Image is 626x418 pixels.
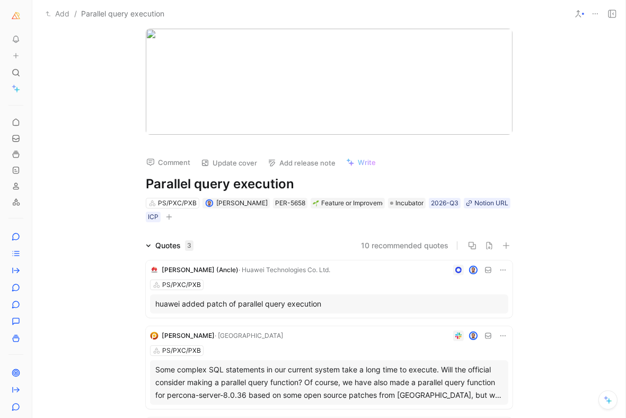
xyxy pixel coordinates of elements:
[216,199,268,207] span: [PERSON_NAME]
[341,155,381,170] button: Write
[206,200,212,206] img: avatar
[215,332,283,339] span: · [GEOGRAPHIC_DATA]
[148,212,158,222] div: ICP
[313,200,319,206] img: 🌱
[150,332,158,340] img: logo
[81,7,164,20] span: Parallel query execution
[470,333,477,339] img: avatar
[162,280,201,290] div: PS/PXC/PXB
[155,298,503,310] div: huawei added patch of parallel query execution
[239,266,330,274] span: · Huawei Technologies Co. Ltd.
[361,239,448,252] button: 10 recommended quotes
[470,267,477,274] img: avatar
[185,240,193,251] div: 3
[162,266,239,274] span: [PERSON_NAME] (Ancle)
[74,7,77,20] span: /
[431,198,459,208] div: 2026-Q3
[142,155,195,170] button: Comment
[155,363,503,402] div: Some complex SQL statements in our current system take a long time to execute. Will the official ...
[358,158,376,167] span: Write
[311,198,385,208] div: 🌱Feature or Improvement
[162,345,201,356] div: PS/PXC/PXB
[196,155,262,170] button: Update cover
[142,239,198,252] div: Quotes3
[162,332,215,339] span: [PERSON_NAME]
[313,198,383,208] div: Feature or Improvement
[158,198,197,208] div: PS/PXC/PXB
[155,239,193,252] div: Quotes
[150,266,158,274] img: logo
[388,198,426,208] div: Incubator
[146,176,513,193] h1: Parallel query execution
[43,7,72,20] button: Add
[11,11,21,21] img: Percona
[474,198,508,208] div: Notion URL
[263,155,340,170] button: Add release note
[8,8,23,23] button: Percona
[275,198,305,208] div: PER-5658
[395,198,424,208] span: Incubator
